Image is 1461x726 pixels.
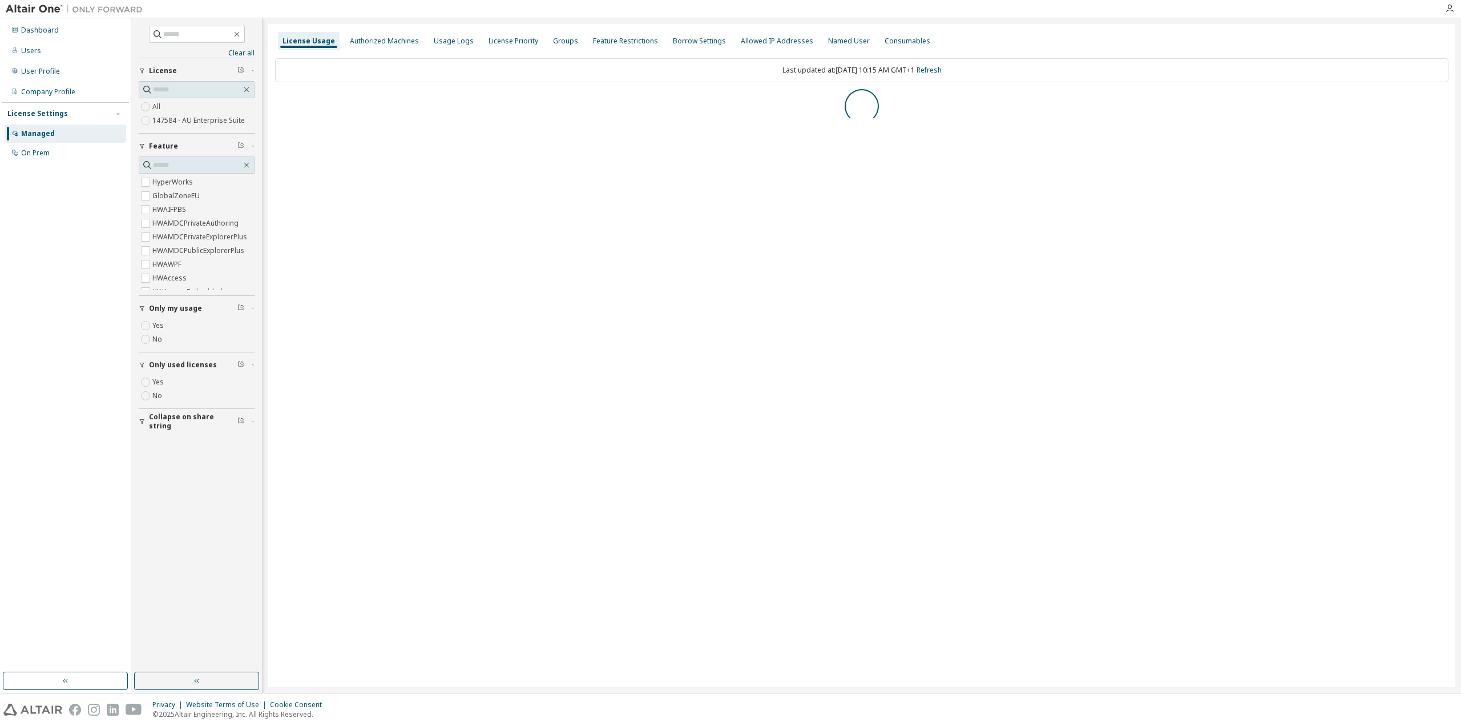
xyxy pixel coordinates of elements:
label: Yes [152,319,166,332]
div: Company Profile [21,87,75,97]
label: HWAMDCPrivateAuthoring [152,216,241,230]
div: Privacy [152,700,186,709]
label: No [152,389,164,403]
button: License [139,58,255,83]
img: facebook.svg [69,704,81,716]
img: instagram.svg [88,704,100,716]
div: Groups [553,37,578,46]
button: Only my usage [139,296,255,321]
div: License Priority [489,37,538,46]
label: HWAWPF [152,258,184,271]
label: 147584 - AU Enterprise Suite [152,114,247,127]
label: HWAccessEmbedded [152,285,225,299]
span: Collapse on share string [149,412,237,431]
div: Managed [21,129,55,138]
a: Clear all [139,49,255,58]
div: Allowed IP Addresses [741,37,813,46]
label: HyperWorks [152,175,195,189]
div: Last updated at: [DATE] 10:15 AM GMT+1 [275,58,1448,82]
button: Collapse on share string [139,409,255,434]
span: Clear filter [237,66,244,75]
span: Clear filter [237,304,244,313]
img: youtube.svg [126,704,142,716]
span: License [149,66,177,75]
label: HWAMDCPrivateExplorerPlus [152,230,249,244]
img: altair_logo.svg [3,704,62,716]
span: Clear filter [237,360,244,370]
div: Consumables [885,37,930,46]
div: Usage Logs [434,37,474,46]
label: Yes [152,375,166,389]
div: License Settings [7,109,68,118]
div: User Profile [21,67,60,76]
div: On Prem [21,149,50,158]
label: All [152,100,163,114]
div: Website Terms of Use [186,700,270,709]
div: License Usage [282,37,335,46]
span: Only my usage [149,304,202,313]
div: Feature Restrictions [593,37,658,46]
label: HWAMDCPublicExplorerPlus [152,244,247,258]
div: Dashboard [21,26,59,35]
label: No [152,332,164,346]
a: Refresh [917,65,942,75]
span: Only used licenses [149,360,217,370]
span: Clear filter [237,142,244,151]
button: Feature [139,134,255,159]
span: Clear filter [237,417,244,426]
div: Users [21,46,41,55]
div: Authorized Machines [350,37,419,46]
div: Borrow Settings [673,37,726,46]
button: Only used licenses [139,352,255,378]
label: HWAccess [152,271,189,285]
label: HWAIFPBS [152,203,188,216]
div: Cookie Consent [270,700,329,709]
div: Named User [828,37,870,46]
p: © 2025 Altair Engineering, Inc. All Rights Reserved. [152,709,329,719]
label: GlobalZoneEU [152,189,202,203]
span: Feature [149,142,178,151]
img: linkedin.svg [107,704,119,716]
img: Altair One [6,3,148,15]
